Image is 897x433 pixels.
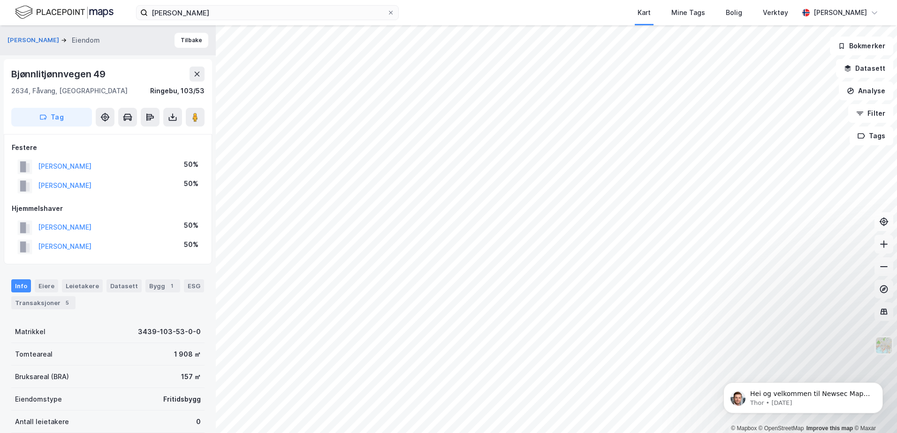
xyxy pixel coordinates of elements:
[671,7,705,18] div: Mine Tags
[72,35,100,46] div: Eiendom
[106,279,142,292] div: Datasett
[167,281,176,291] div: 1
[12,203,204,214] div: Hjemmelshaver
[196,416,201,427] div: 0
[11,108,92,127] button: Tag
[11,296,76,309] div: Transaksjoner
[830,37,893,55] button: Bokmerker
[184,239,198,250] div: 50%
[15,349,53,360] div: Tomteareal
[148,6,387,20] input: Søk på adresse, matrikkel, gårdeiere, leietakere eller personer
[813,7,867,18] div: [PERSON_NAME]
[15,371,69,382] div: Bruksareal (BRA)
[62,298,72,307] div: 5
[184,159,198,170] div: 50%
[836,59,893,78] button: Datasett
[8,36,61,45] button: [PERSON_NAME]
[35,279,58,292] div: Eiere
[15,4,114,21] img: logo.f888ab2527a4732fd821a326f86c7f29.svg
[184,220,198,231] div: 50%
[145,279,180,292] div: Bygg
[163,394,201,405] div: Fritidsbygg
[12,142,204,153] div: Festere
[638,7,651,18] div: Kart
[15,326,46,337] div: Matrikkel
[875,336,893,354] img: Z
[839,82,893,100] button: Analyse
[11,279,31,292] div: Info
[15,394,62,405] div: Eiendomstype
[174,349,201,360] div: 1 908 ㎡
[848,104,893,123] button: Filter
[175,33,208,48] button: Tilbake
[709,363,897,428] iframe: Intercom notifications message
[150,85,205,97] div: Ringebu, 103/53
[806,425,853,432] a: Improve this map
[15,416,69,427] div: Antall leietakere
[181,371,201,382] div: 157 ㎡
[850,127,893,145] button: Tags
[62,279,103,292] div: Leietakere
[726,7,742,18] div: Bolig
[138,326,201,337] div: 3439-103-53-0-0
[11,85,128,97] div: 2634, Fåvang, [GEOGRAPHIC_DATA]
[759,425,804,432] a: OpenStreetMap
[184,279,204,292] div: ESG
[184,178,198,189] div: 50%
[731,425,757,432] a: Mapbox
[11,67,107,82] div: Bjønnlitjønnvegen 49
[763,7,788,18] div: Verktøy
